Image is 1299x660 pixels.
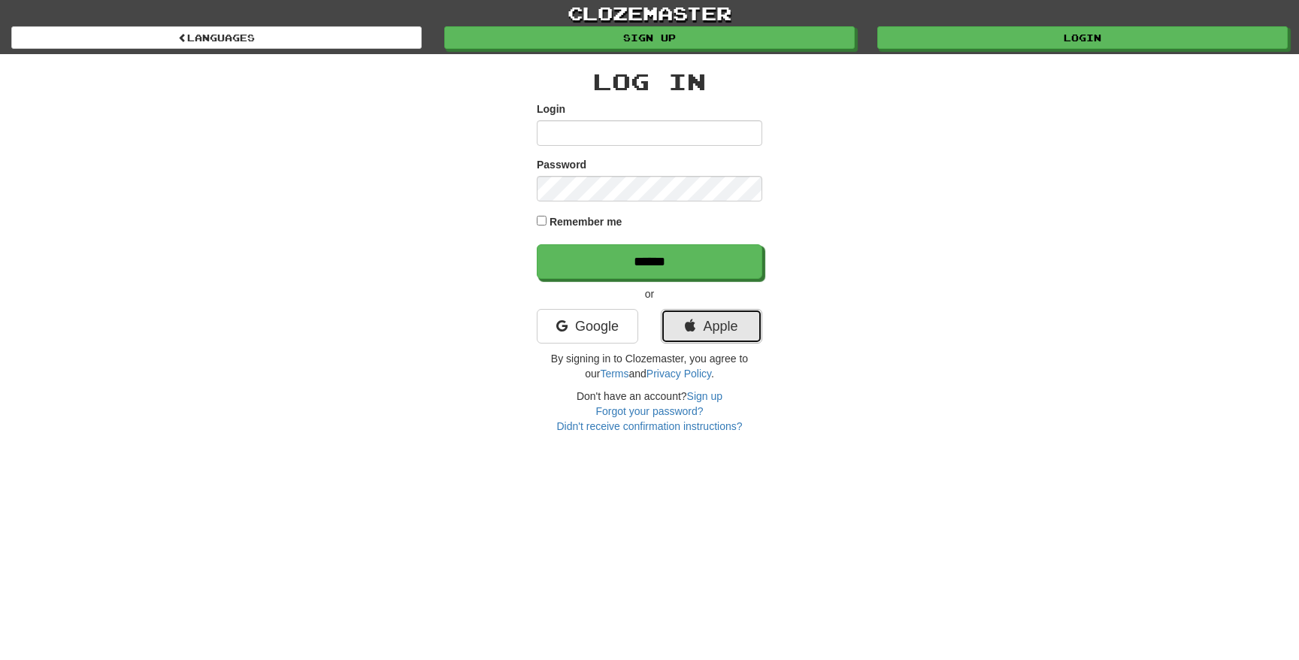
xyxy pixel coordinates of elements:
[537,351,762,381] p: By signing in to Clozemaster, you agree to our and .
[661,309,762,344] a: Apple
[537,101,565,117] label: Login
[537,157,586,172] label: Password
[877,26,1288,49] a: Login
[537,389,762,434] div: Don't have an account?
[600,368,628,380] a: Terms
[537,286,762,301] p: or
[11,26,422,49] a: Languages
[646,368,711,380] a: Privacy Policy
[444,26,855,49] a: Sign up
[550,214,622,229] label: Remember me
[537,69,762,94] h2: Log In
[595,405,703,417] a: Forgot your password?
[687,390,722,402] a: Sign up
[537,309,638,344] a: Google
[556,420,742,432] a: Didn't receive confirmation instructions?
